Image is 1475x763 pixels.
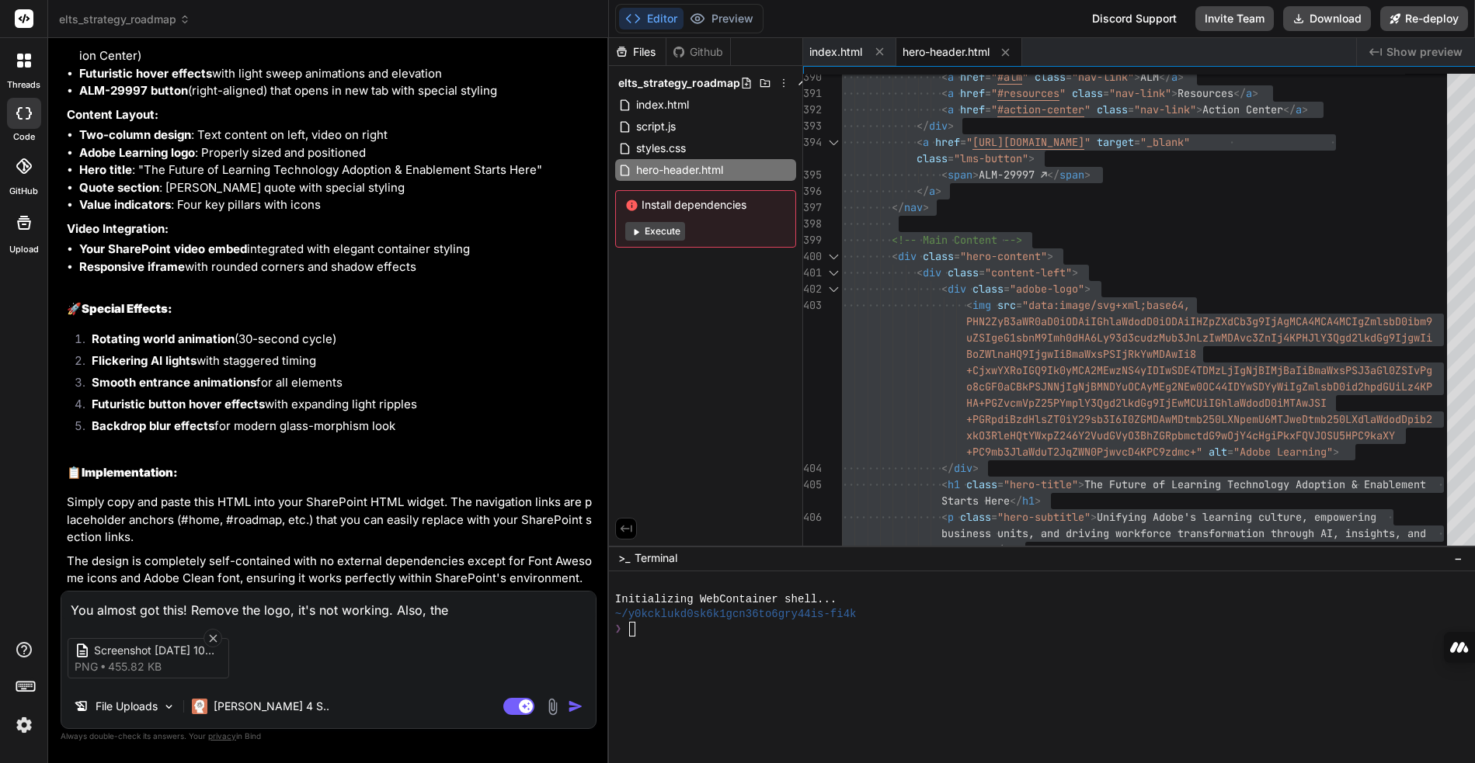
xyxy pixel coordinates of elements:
span: > [1072,265,1078,279]
li: (right-aligned) that opens in new tab with special styling [79,82,593,100]
span: = [991,510,997,524]
span: "nav-link" [1109,86,1171,100]
span: > [948,119,954,133]
div: Discord Support [1083,6,1186,31]
div: 404 [803,460,822,477]
span: a [1246,86,1252,100]
div: 391 [803,85,822,102]
span: class [1097,102,1128,116]
span: < [941,510,948,524]
span: > [972,461,979,475]
span: class [917,151,948,165]
li: (30-second cycle) [79,331,593,352]
span: </ [1233,86,1246,100]
span: >_ [618,550,630,566]
span: > [972,168,979,182]
span: nav [904,200,923,214]
span: "adobe-logo" [1010,282,1084,296]
span: hero-header.html [635,161,725,179]
span: href [960,86,985,100]
span: #action-center [997,102,1084,116]
button: − [1451,546,1466,571]
span: business units, and driving workforce transformati [941,526,1252,540]
li: with staggered timing [79,352,593,374]
label: GitHub [9,185,38,198]
span: png [75,659,98,675]
button: Re-deploy [1380,6,1468,31]
span: > [1084,282,1091,296]
span: = [985,86,991,100]
span: class [966,477,997,491]
strong: Value indicators [79,197,171,212]
div: 401 [803,265,822,281]
img: Claude 4 Sonnet [192,699,207,714]
li: with expanding light ripples [79,396,593,418]
textarea: You almost got this! Remove the logo, it's not working. Also, the [61,591,596,619]
span: = [960,135,966,149]
span: = [1134,135,1140,149]
strong: Rotating world animation [92,331,235,346]
span: = [948,151,954,165]
span: "hero-subtitle" [997,510,1091,524]
li: : Properly sized and positioned [79,144,593,162]
span: > [1028,151,1035,165]
span: href [935,135,960,149]
div: 405 [803,477,822,493]
span: +PC9mb3JlaWduT2JqZWN0PjwvcD4KPC9zdmc+" [966,445,1202,459]
span: span [1059,168,1084,182]
span: <!-- Main Content --> [892,233,1022,247]
span: a [929,184,935,198]
span: < [917,135,923,149]
span: ALM-29997 ↗ [979,168,1047,182]
span: "hero-content" [960,249,1047,263]
div: Click to collapse the range. [823,281,844,297]
span: < [917,265,923,279]
div: 395 [803,167,822,183]
span: = [979,265,985,279]
span: jBaIiBmaWxsPSJ3aGl0ZSIvPg [1277,363,1432,377]
span: > [1078,477,1084,491]
span: Starts Here [941,494,1010,508]
li: integrated with elegant container styling [79,241,593,258]
span: xkO3RleHQtYWxpZ246Y2VudGVyO3BhZGRpbmctdG9wOjY4cHgi [966,428,1277,442]
span: strategy [941,543,991,557]
span: PHN2ZyB3aWR0aD0iODAiIGhlaWdodD0iODAiIHZpZXdCb3g9Ij [966,314,1277,328]
span: Screenshot [DATE] 105646 [94,643,218,659]
span: " [1084,102,1091,116]
span: > [935,184,941,198]
div: 394 [803,134,822,151]
div: 396 [803,183,822,199]
span: > [1010,543,1016,557]
span: "content-left" [985,265,1072,279]
strong: Content Layout: [67,107,158,122]
span: " [991,102,997,116]
button: Preview [684,8,760,29]
button: Invite Team [1195,6,1274,31]
strong: Smooth entrance animations [92,375,256,390]
span: > [1047,249,1053,263]
span: o8cGF0aCBkPSJNNjIgNjBMNDYuOCAyMEg2NEw0OC44IDYwSDYy [966,380,1277,394]
label: threads [7,78,40,92]
span: WiIgZmlsbD0id2hpdGUiLz4KP [1277,380,1432,394]
li: : Text content on left, video on right [79,127,593,144]
span: class [972,282,1004,296]
span: " [1084,135,1091,149]
span: a [948,102,954,116]
strong: Video Integration: [67,221,169,236]
div: 403 [803,297,822,314]
div: Files [609,44,666,60]
span: [URL][DOMAIN_NAME] [972,135,1084,149]
span: </ [1010,494,1022,508]
span: < [941,168,948,182]
button: Download [1283,6,1371,31]
span: script.js [635,117,677,136]
span: PkxFQVJOSU5HPC9kaXY [1277,428,1395,442]
span: The Future of Learning Technology Adoption & Enabl [1084,477,1395,491]
strong: Hero title [79,162,132,177]
span: = [1016,298,1022,312]
span: div [929,119,948,133]
span: > [923,200,929,214]
strong: Two-column design [79,127,191,142]
span: </ [1047,168,1059,182]
span: a [923,135,929,149]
